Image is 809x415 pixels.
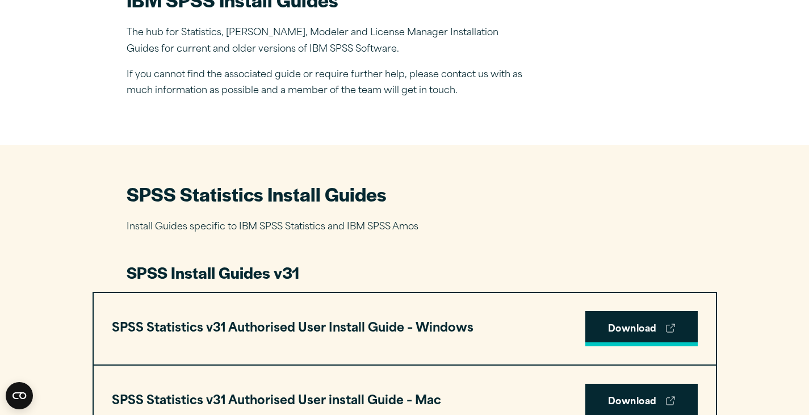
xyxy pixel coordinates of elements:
[127,181,683,207] h2: SPSS Statistics Install Guides
[6,382,33,409] button: Open CMP widget
[127,25,524,58] p: The hub for Statistics, [PERSON_NAME], Modeler and License Manager Installation Guides for curren...
[127,67,524,100] p: If you cannot find the associated guide or require further help, please contact us with as much i...
[127,262,683,283] h3: SPSS Install Guides v31
[112,391,441,412] h3: SPSS Statistics v31 Authorised User install Guide – Mac
[112,318,473,339] h3: SPSS Statistics v31 Authorised User Install Guide – Windows
[585,311,698,346] a: Download
[127,219,683,236] p: Install Guides specific to IBM SPSS Statistics and IBM SPSS Amos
